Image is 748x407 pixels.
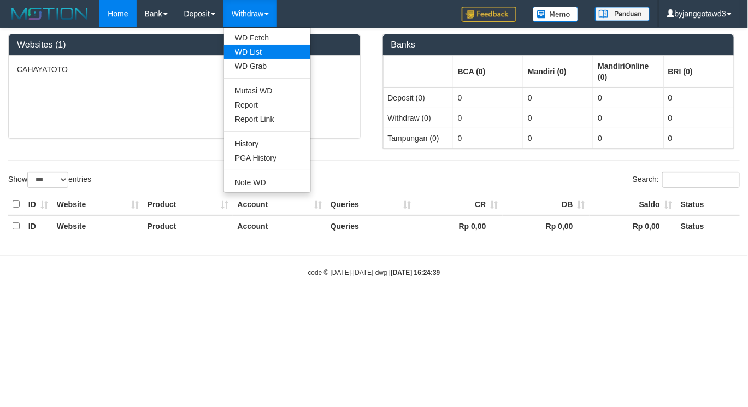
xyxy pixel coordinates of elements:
td: 0 [453,87,523,108]
th: Rp 0,00 [590,215,676,237]
td: 0 [593,128,663,148]
th: Group: activate to sort column ascending [453,56,523,87]
th: Account [233,194,326,215]
p: CAHAYATOTO [17,64,352,75]
select: Showentries [27,172,68,188]
td: 0 [593,108,663,128]
a: History [224,137,310,151]
th: Rp 0,00 [415,215,502,237]
th: ID [24,194,52,215]
td: 0 [453,128,523,148]
a: WD Fetch [224,31,310,45]
th: Queries [326,215,415,237]
td: 0 [663,108,733,128]
th: DB [503,194,590,215]
td: 0 [523,128,593,148]
td: Tampungan (0) [383,128,453,148]
th: Saldo [590,194,676,215]
a: Report [224,98,310,112]
a: WD Grab [224,59,310,73]
img: Button%20Memo.svg [533,7,579,22]
td: 0 [453,108,523,128]
a: PGA History [224,151,310,165]
img: MOTION_logo.png [8,5,91,22]
img: Feedback.jpg [462,7,516,22]
td: 0 [663,87,733,108]
th: Status [676,215,740,237]
th: Rp 0,00 [503,215,590,237]
th: Account [233,215,326,237]
small: code © [DATE]-[DATE] dwg | [308,269,440,276]
th: Group: activate to sort column ascending [593,56,663,87]
th: Group: activate to sort column ascending [523,56,593,87]
th: Status [676,194,740,215]
img: panduan.png [595,7,650,21]
th: Website [52,194,143,215]
a: Mutasi WD [224,84,310,98]
h3: Websites (1) [17,40,352,50]
a: Report Link [224,112,310,126]
th: Group: activate to sort column ascending [663,56,733,87]
strong: [DATE] 16:24:39 [391,269,440,276]
th: ID [24,215,52,237]
th: Website [52,215,143,237]
th: Product [143,194,233,215]
a: WD List [224,45,310,59]
td: Withdraw (0) [383,108,453,128]
h3: Banks [391,40,726,50]
td: Deposit (0) [383,87,453,108]
label: Search: [633,172,740,188]
th: Queries [326,194,415,215]
label: Show entries [8,172,91,188]
input: Search: [662,172,740,188]
td: 0 [523,108,593,128]
td: 0 [523,87,593,108]
td: 0 [663,128,733,148]
th: CR [415,194,502,215]
th: Group: activate to sort column ascending [383,56,453,87]
a: Note WD [224,175,310,190]
td: 0 [593,87,663,108]
th: Product [143,215,233,237]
